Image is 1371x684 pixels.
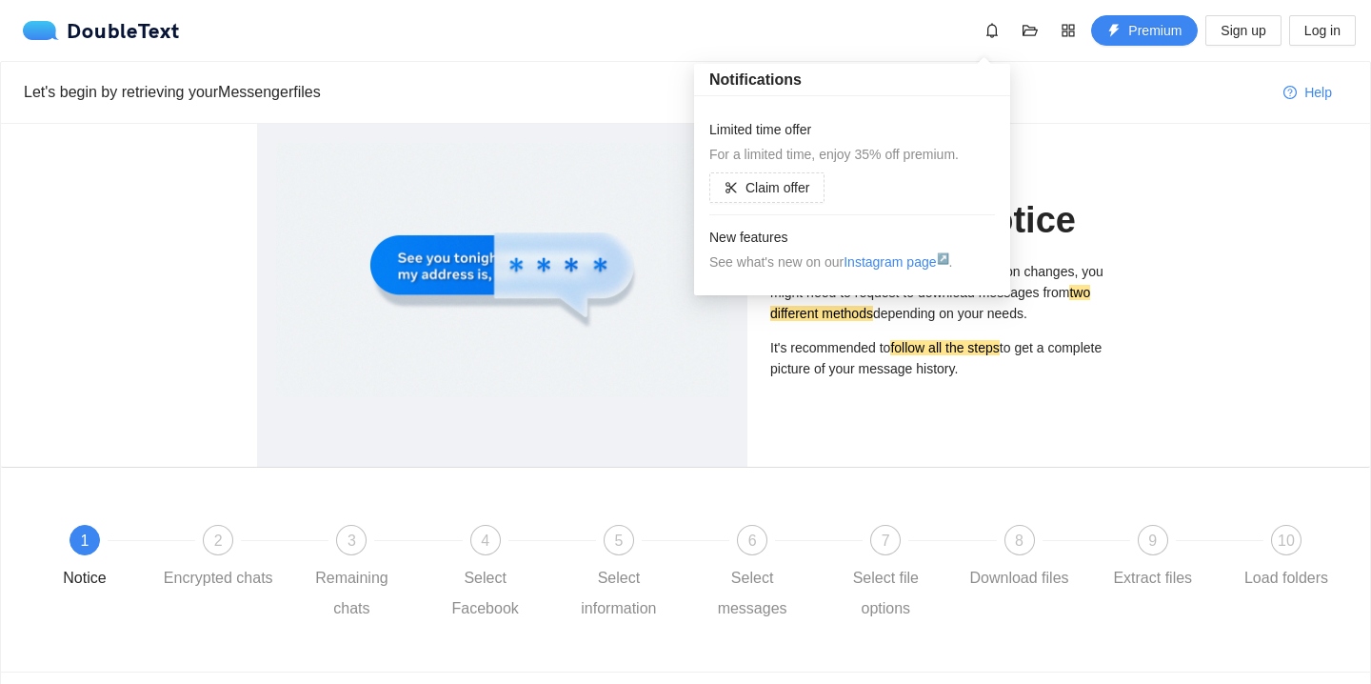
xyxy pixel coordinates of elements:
[214,533,223,549] span: 2
[1128,20,1182,41] span: Premium
[1053,15,1083,46] button: appstore
[964,525,1098,593] div: 8Download files
[1231,525,1341,593] div: 10Load folders
[977,15,1007,46] button: bell
[564,525,697,624] div: 5Select information
[709,172,825,203] button: scissorClaim offer
[1205,15,1281,46] button: Sign up
[745,177,809,198] span: Claim offer
[978,23,1006,38] span: bell
[1244,563,1328,593] div: Load folders
[614,533,623,549] span: 5
[296,563,407,624] div: Remaining chats
[23,21,180,40] div: DoubleText
[970,563,1069,593] div: Download files
[63,563,106,593] div: Notice
[430,563,541,624] div: Select Facebook
[1304,20,1341,41] span: Log in
[1304,82,1332,103] span: Help
[1016,23,1044,38] span: folder-open
[24,80,1268,104] div: Let's begin by retrieving your Messenger files
[709,147,959,162] span: For a limited time, enjoy 35% off premium.
[23,21,180,40] a: logoDoubleText
[830,525,964,624] div: 7Select file options
[844,254,948,270] a: Instagram page↗
[1091,15,1198,46] button: thunderboltPremium
[163,525,296,593] div: 2Encrypted chats
[725,181,738,196] span: scissor
[1113,563,1192,593] div: Extract files
[1054,23,1083,38] span: appstore
[1278,533,1295,549] span: 10
[1107,24,1121,39] span: thunderbolt
[697,563,807,624] div: Select messages
[770,337,1114,379] p: It's recommended to to get a complete picture of your message history.
[1015,15,1045,46] button: folder-open
[164,563,273,593] div: Encrypted chats
[296,525,429,624] div: 3Remaining chats
[564,563,674,624] div: Select information
[748,533,757,549] span: 6
[1221,20,1265,41] span: Sign up
[30,525,163,593] div: 1Notice
[348,533,356,549] span: 3
[890,340,999,355] mark: follow all the steps
[1289,15,1356,46] button: Log in
[709,251,995,272] div: See what's new on our .
[770,285,1090,321] mark: two different methods
[709,119,995,140] h4: Limited time offer
[709,69,995,91] h5: Notifications
[81,533,89,549] span: 1
[430,525,564,624] div: 4Select Facebook
[1148,533,1157,549] span: 9
[1283,86,1297,101] span: question-circle
[1098,525,1231,593] div: 9Extract files
[1015,533,1023,549] span: 8
[23,21,67,40] img: logo
[1268,77,1347,108] button: question-circleHelp
[697,525,830,624] div: 6Select messages
[882,533,890,549] span: 7
[481,533,489,549] span: 4
[830,563,941,624] div: Select file options
[709,227,995,248] h4: New features
[937,252,949,264] sup: ↗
